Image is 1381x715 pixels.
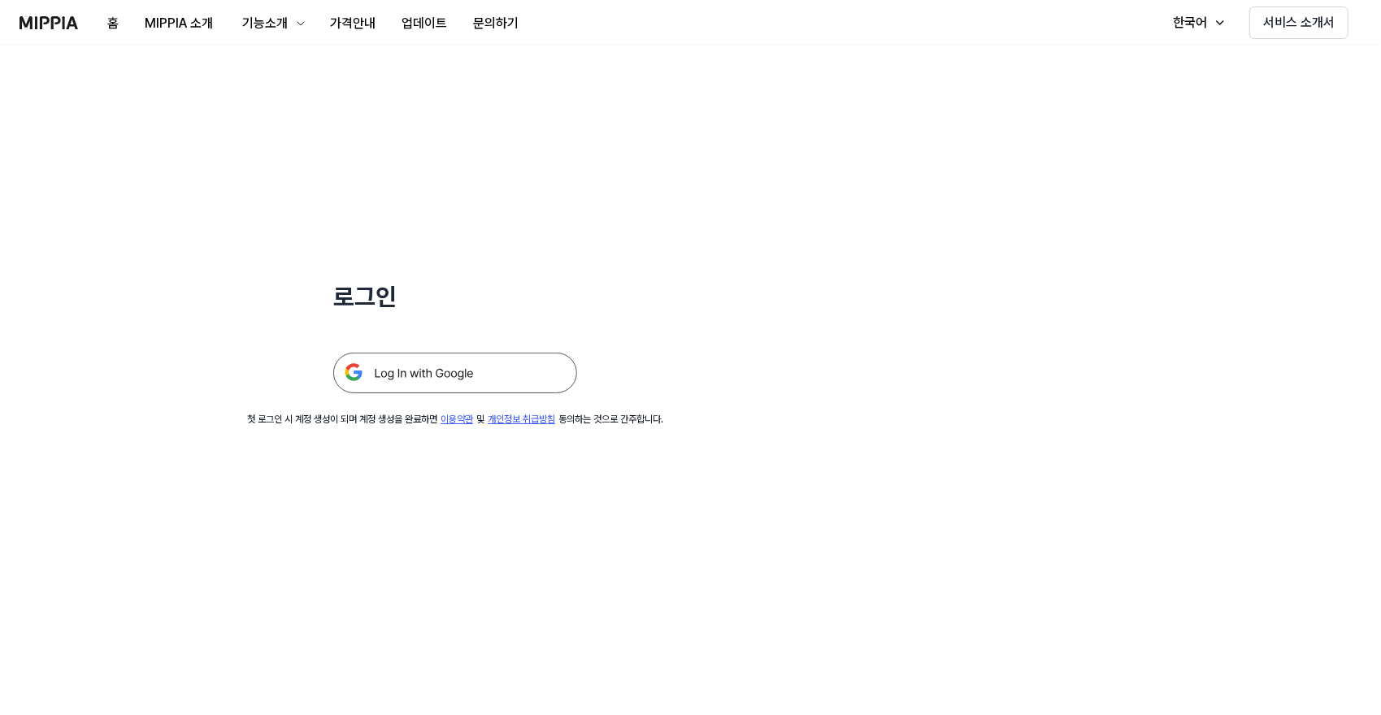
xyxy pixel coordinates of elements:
[441,414,473,425] a: 이용약관
[333,353,577,393] img: 구글 로그인 버튼
[226,7,317,40] button: 기능소개
[389,7,460,40] button: 업데이트
[132,7,226,40] button: MIPPIA 소개
[488,414,555,425] a: 개인정보 취급방침
[460,7,532,40] button: 문의하기
[1157,6,1236,39] button: 한국어
[317,7,389,40] button: 가격안내
[1170,13,1210,32] div: 한국어
[389,1,460,45] a: 업데이트
[333,279,577,314] h1: 로그인
[239,14,291,33] div: 기능소개
[1249,6,1348,39] button: 서비스 소개서
[94,7,132,40] button: 홈
[20,16,78,29] img: logo
[247,413,663,427] div: 첫 로그인 시 계정 생성이 되며 계정 생성을 완료하면 및 동의하는 것으로 간주합니다.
